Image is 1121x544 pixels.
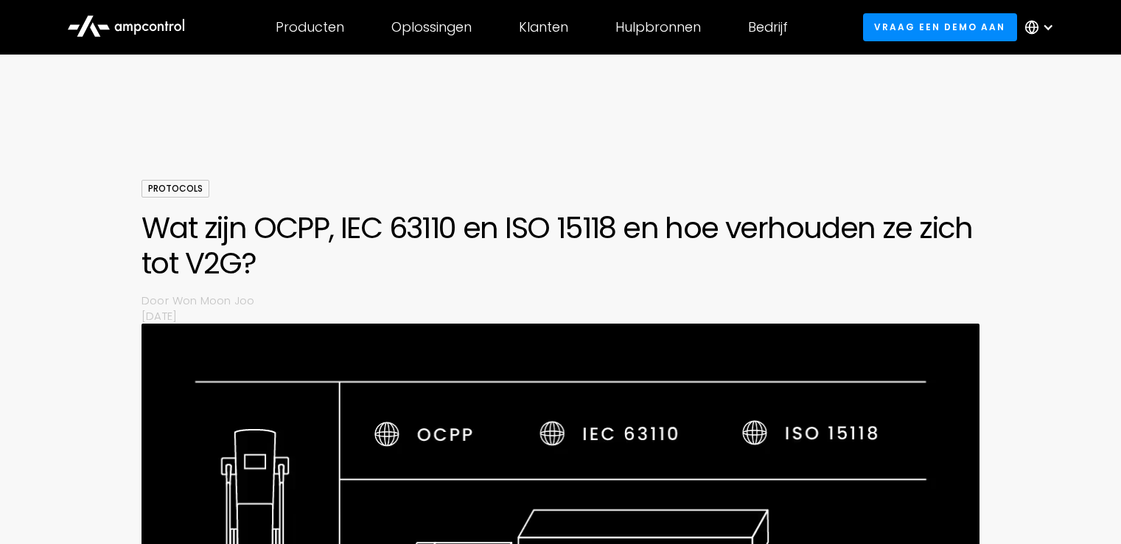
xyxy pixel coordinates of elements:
[142,293,172,308] p: Door
[142,210,979,281] h1: Wat zijn OCPP, IEC 63110 en ISO 15118 en hoe verhouden ze zich tot V2G?
[276,19,344,35] div: Producten
[391,19,472,35] div: Oplossingen
[519,19,568,35] div: Klanten
[863,13,1017,41] a: Vraag een demo aan
[748,19,788,35] div: Bedrijf
[615,19,701,35] div: Hulpbronnen
[142,180,209,198] div: Protocols
[172,293,979,308] p: Won Moon Joo
[142,308,979,324] p: [DATE]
